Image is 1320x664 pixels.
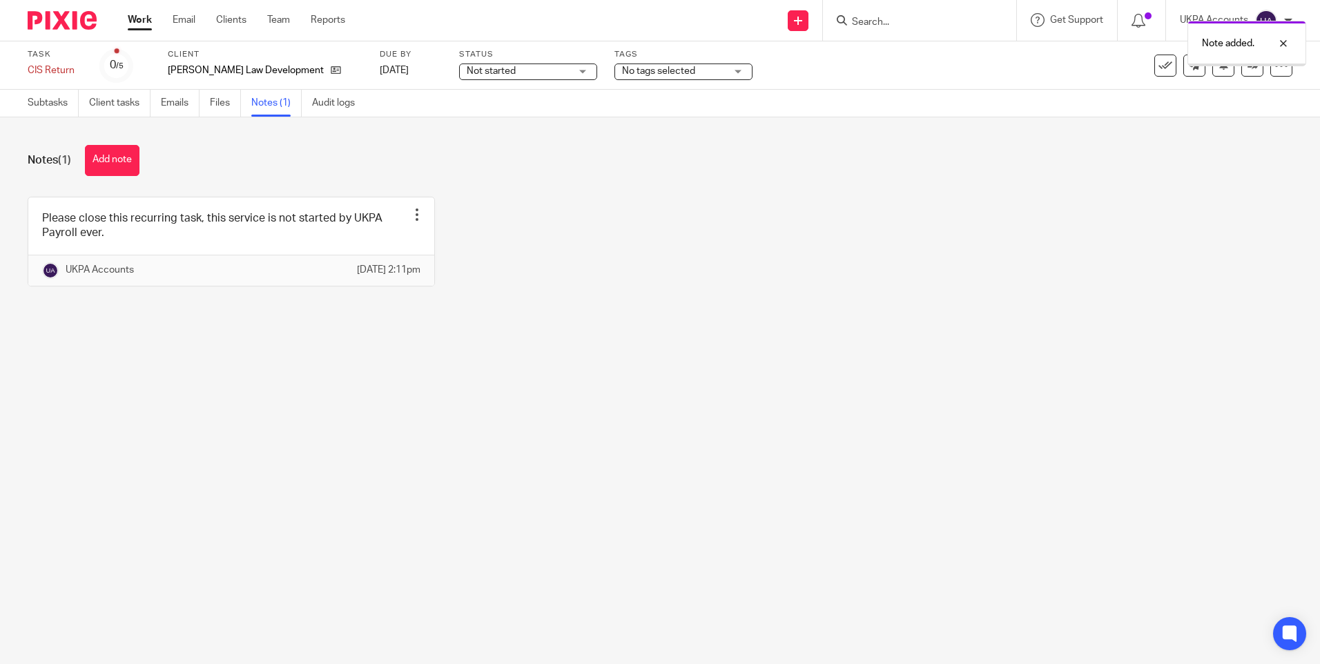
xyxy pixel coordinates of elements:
[614,49,753,60] label: Tags
[311,13,345,27] a: Reports
[210,90,241,117] a: Files
[1202,37,1254,50] p: Note added.
[42,262,59,279] img: svg%3E
[1255,10,1277,32] img: svg%3E
[28,90,79,117] a: Subtasks
[28,11,97,30] img: Pixie
[161,90,200,117] a: Emails
[467,66,516,76] span: Not started
[28,49,83,60] label: Task
[267,13,290,27] a: Team
[28,64,83,77] div: CIS Return
[216,13,246,27] a: Clients
[622,66,695,76] span: No tags selected
[357,263,420,277] p: [DATE] 2:11pm
[459,49,597,60] label: Status
[58,155,71,166] span: (1)
[85,145,139,176] button: Add note
[380,66,409,75] span: [DATE]
[251,90,302,117] a: Notes (1)
[28,153,71,168] h1: Notes
[110,57,124,73] div: 0
[116,62,124,70] small: /5
[312,90,365,117] a: Audit logs
[380,49,442,60] label: Due by
[173,13,195,27] a: Email
[168,49,362,60] label: Client
[168,64,324,77] p: [PERSON_NAME] Law Developments Ltd
[89,90,151,117] a: Client tasks
[66,263,134,277] p: UKPA Accounts
[128,13,152,27] a: Work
